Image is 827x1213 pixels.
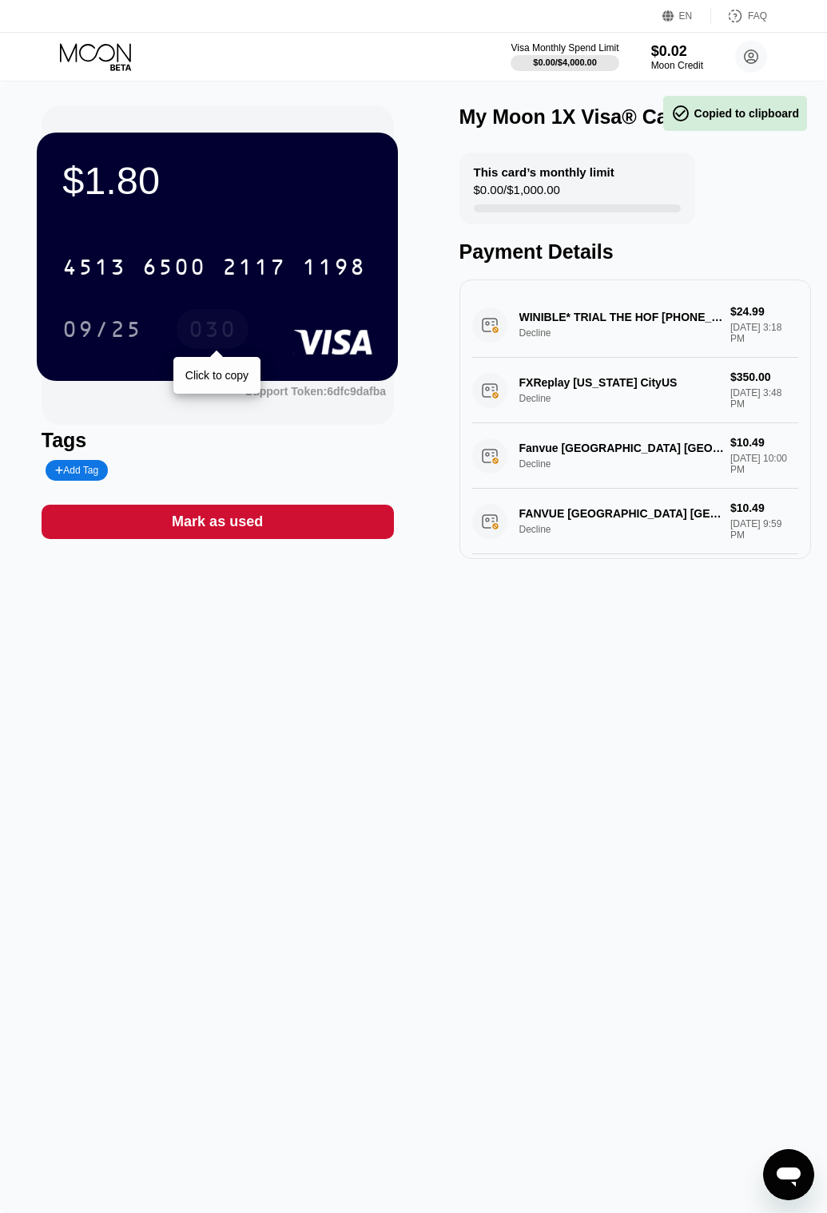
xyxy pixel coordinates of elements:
div: 09/25 [50,309,154,349]
div: Add Tag [55,465,98,476]
div: EN [679,10,693,22]
div: 4513 [62,256,126,282]
div: 030 [189,319,237,344]
div: Visa Monthly Spend Limit [511,42,618,54]
div: Support Token: 6dfc9dafba [245,385,386,398]
div: 09/25 [62,319,142,344]
div: $0.00 / $4,000.00 [533,57,597,67]
div: $0.02Moon Credit [651,43,703,71]
div: Moon Credit [651,60,703,71]
div: $0.02 [651,43,703,60]
div: FAQ [748,10,767,22]
div: Mark as used [42,505,394,539]
div: Visa Monthly Spend Limit$0.00/$4,000.00 [511,42,618,71]
div: This card’s monthly limit [474,165,614,179]
div: 2117 [222,256,286,282]
div: 030 [177,309,248,349]
div: Payment Details [459,240,812,264]
div: Tags [42,429,394,452]
div: Mark as used [172,513,263,531]
span:  [671,104,690,123]
div: 6500 [142,256,206,282]
div: Click to copy [185,369,248,382]
div: 1198 [302,256,366,282]
div: Add Tag [46,460,108,481]
div: Copied to clipboard [671,104,799,123]
iframe: Button to launch messaging window [763,1149,814,1200]
div: Support Token:6dfc9dafba [245,385,386,398]
div: EN [662,8,711,24]
div: $0.00 / $1,000.00 [474,183,560,204]
div: 4513650021171198 [53,247,376,287]
div: FAQ [711,8,767,24]
div: My Moon 1X Visa® Card #2 [459,105,716,129]
div: $1.80 [62,158,372,203]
